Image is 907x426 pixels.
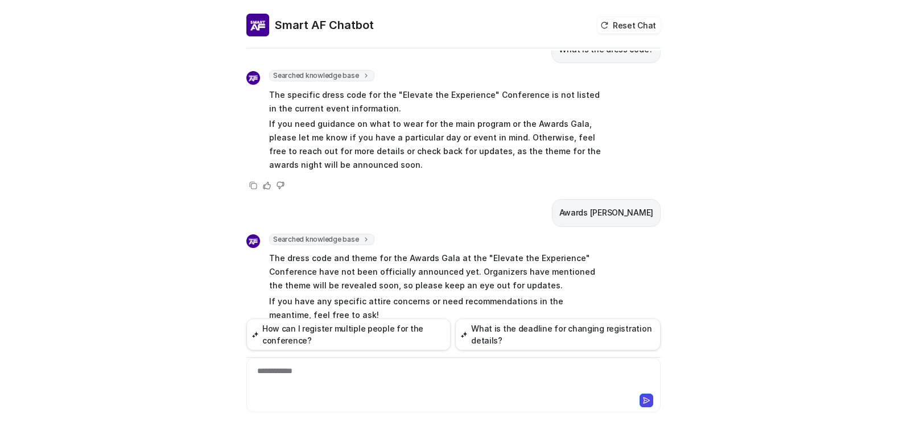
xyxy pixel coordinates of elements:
[269,88,602,115] p: The specific dress code for the "Elevate the Experience" Conference is not listed in the current ...
[246,234,260,248] img: Widget
[246,14,269,36] img: Widget
[559,206,653,220] p: Awards [PERSON_NAME]
[455,319,661,350] button: What is the deadline for changing registration details?
[275,17,374,33] h2: Smart AF Chatbot
[269,117,602,172] p: If you need guidance on what to wear for the main program or the Awards Gala, please let me know ...
[246,319,451,350] button: How can I register multiple people for the conference?
[269,295,602,322] p: If you have any specific attire concerns or need recommendations in the meantime, feel free to ask!
[269,70,374,81] span: Searched knowledge base
[246,71,260,85] img: Widget
[269,251,602,292] p: The dress code and theme for the Awards Gala at the "Elevate the Experience" Conference have not ...
[269,234,374,245] span: Searched knowledge base
[597,17,661,34] button: Reset Chat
